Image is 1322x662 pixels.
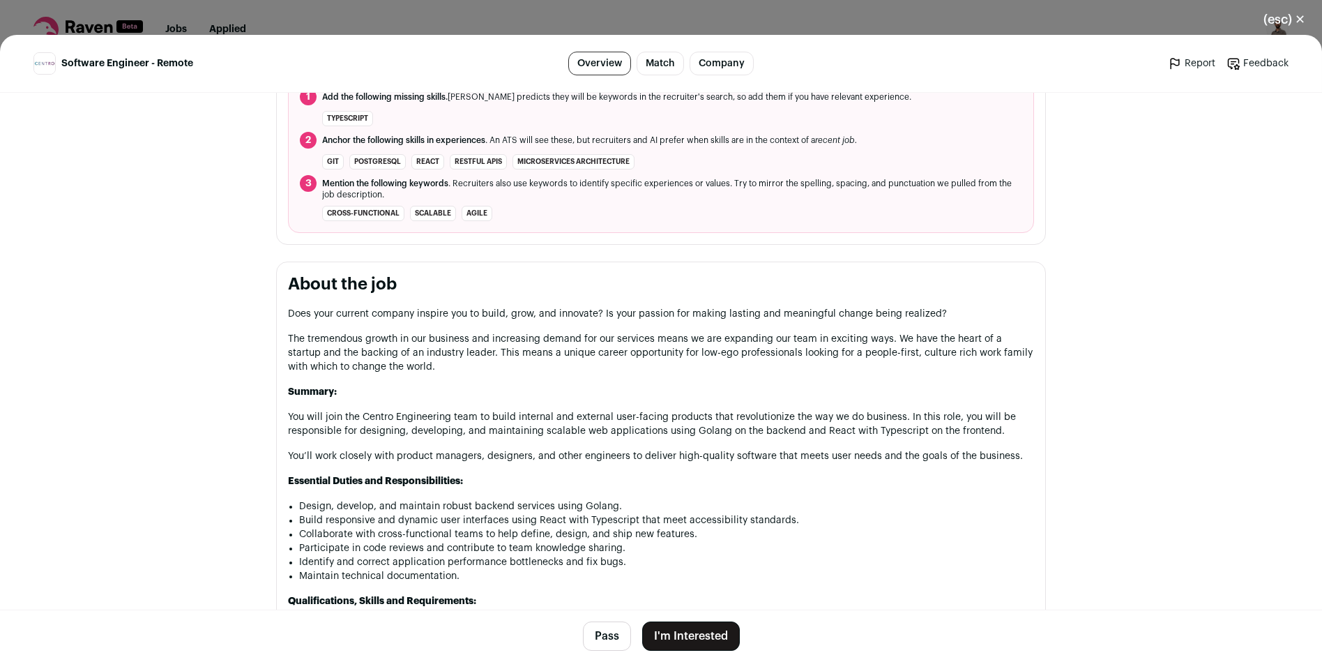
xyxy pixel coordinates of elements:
li: Identify and correct application performance bottlenecks and fix bugs. [299,555,1034,569]
span: Mention the following keywords [322,179,448,188]
strong: Essential Duties and Responsibilities: [288,476,463,486]
button: Close modal [1247,4,1322,35]
p: You’ll work closely with product managers, designers, and other engineers to deliver high-quality... [288,449,1034,463]
span: . An ATS will see these, but recruiters and AI prefer when skills are in the context of a [322,135,857,146]
i: recent job. [815,136,857,144]
li: Participate in code reviews and contribute to team knowledge sharing. [299,541,1034,555]
span: 2 [300,132,317,149]
span: Software Engineer - Remote [61,57,193,70]
li: Typescript [322,111,373,126]
strong: Qualifications, Skills and Requirements: [288,596,476,606]
p: You will join the Centro Engineering team to build internal and external user-facing products tha... [288,410,1034,438]
p: The tremendous growth in our business and increasing demand for our services means we are expandi... [288,332,1034,374]
li: agile [462,206,492,221]
li: Build responsive and dynamic user interfaces using React with Typescript that meet accessibility ... [299,513,1034,527]
p: Does your current company inspire you to build, grow, and innovate? Is your passion for making la... [288,307,1034,321]
li: PostgreSQL [349,154,406,170]
h2: About the job [288,273,1034,296]
li: Collaborate with cross-functional teams to help define, design, and ship new features. [299,527,1034,541]
li: Design, develop, and maintain robust backend services using Golang. [299,499,1034,513]
button: I'm Interested [642,622,740,651]
a: Feedback [1226,57,1289,70]
span: Anchor the following skills in experiences [322,136,485,144]
span: Add the following missing skills. [322,93,448,101]
li: Maintain technical documentation. [299,569,1034,583]
strong: Summary: [288,387,337,397]
button: Pass [583,622,631,651]
li: cross-functional [322,206,404,221]
span: 1 [300,89,317,105]
a: Company [690,52,754,75]
li: Git [322,154,344,170]
a: Report [1168,57,1215,70]
li: React [411,154,444,170]
li: scalable [410,206,456,221]
a: Overview [568,52,631,75]
span: [PERSON_NAME] predicts they will be keywords in the recruiter's search, so add them if you have r... [322,91,911,103]
span: . Recruiters also use keywords to identify specific experiences or values. Try to mirror the spel... [322,178,1022,200]
li: RESTful APIs [450,154,507,170]
span: 3 [300,175,317,192]
li: microservices architecture [512,154,635,170]
a: Match [637,52,684,75]
img: 57e9486f3f3f6fa7fc6020838a051cdf567ec2ebb9797edc149bc7f4a8a5c7cb.jpg [34,53,55,74]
